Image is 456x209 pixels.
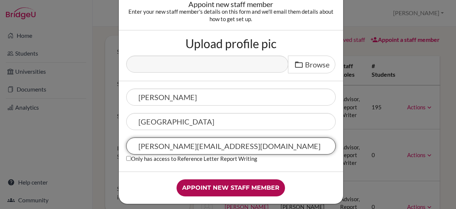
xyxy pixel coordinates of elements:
label: Only has access to Reference Letter Report Writing [126,155,257,162]
span: Browse [305,60,329,69]
input: Appoint new staff member [177,179,285,196]
div: Enter your new staff member's details on this form and we'll email them details about how to get ... [126,8,336,23]
input: First name [126,89,336,106]
label: Upload profile pic [185,38,276,50]
input: Email [126,137,336,155]
input: Last name [126,113,336,130]
div: Appoint new staff member [126,0,336,8]
input: Only has access to Reference Letter Report Writing [126,156,131,161]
